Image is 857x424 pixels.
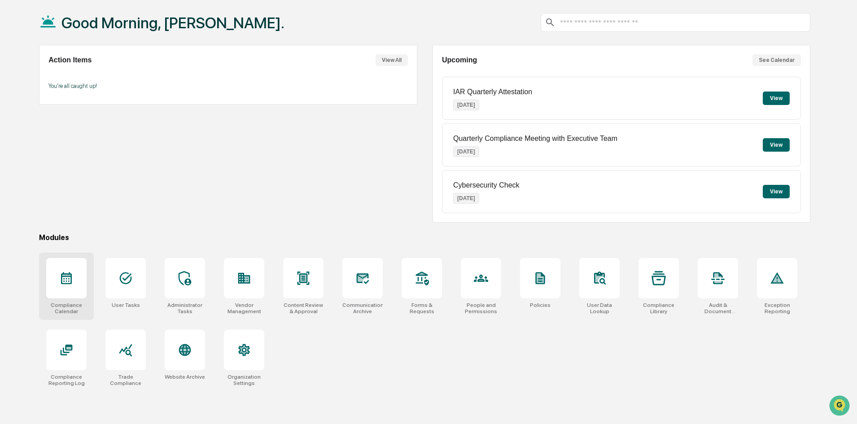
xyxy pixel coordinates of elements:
span: Data Lookup [18,130,57,139]
span: Preclearance [18,113,58,122]
p: [DATE] [453,100,479,110]
p: IAR Quarterly Attestation [453,88,532,96]
div: Modules [39,233,810,242]
div: Compliance Reporting Log [46,374,87,386]
a: Powered byPylon [63,152,109,159]
div: Trade Compliance [105,374,146,386]
div: Exception Reporting [757,302,797,315]
div: Policies [530,302,551,308]
div: Audit & Document Logs [698,302,738,315]
iframe: Open customer support [828,394,853,419]
button: View [763,185,790,198]
div: 🗄️ [65,114,72,121]
div: Administrator Tasks [165,302,205,315]
div: Start new chat [31,69,147,78]
p: [DATE] [453,193,479,204]
div: 🖐️ [9,114,16,121]
div: Communications Archive [342,302,383,315]
h2: Upcoming [442,56,477,64]
button: View [763,138,790,152]
div: 🔎 [9,131,16,138]
p: How can we help? [9,19,163,33]
div: Content Review & Approval [283,302,324,315]
h2: Action Items [48,56,92,64]
p: Cybersecurity Check [453,181,520,189]
h1: Good Morning, [PERSON_NAME]. [61,14,284,32]
a: 🗄️Attestations [61,109,115,126]
img: 1746055101610-c473b297-6a78-478c-a979-82029cc54cd1 [9,69,25,85]
div: User Tasks [112,302,140,308]
button: See Calendar [752,54,801,66]
div: Forms & Requests [402,302,442,315]
p: You're all caught up! [48,83,407,89]
div: Compliance Library [638,302,679,315]
a: 🖐️Preclearance [5,109,61,126]
div: Organization Settings [224,374,264,386]
div: Vendor Management [224,302,264,315]
button: Start new chat [153,71,163,82]
button: View [763,92,790,105]
button: View All [376,54,408,66]
div: User Data Lookup [579,302,620,315]
div: We're available if you need us! [31,78,114,85]
a: 🔎Data Lookup [5,127,60,143]
p: Quarterly Compliance Meeting with Executive Team [453,135,617,143]
div: People and Permissions [461,302,501,315]
div: Website Archive [165,374,205,380]
span: Pylon [89,152,109,159]
span: Attestations [74,113,111,122]
div: Compliance Calendar [46,302,87,315]
p: [DATE] [453,146,479,157]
